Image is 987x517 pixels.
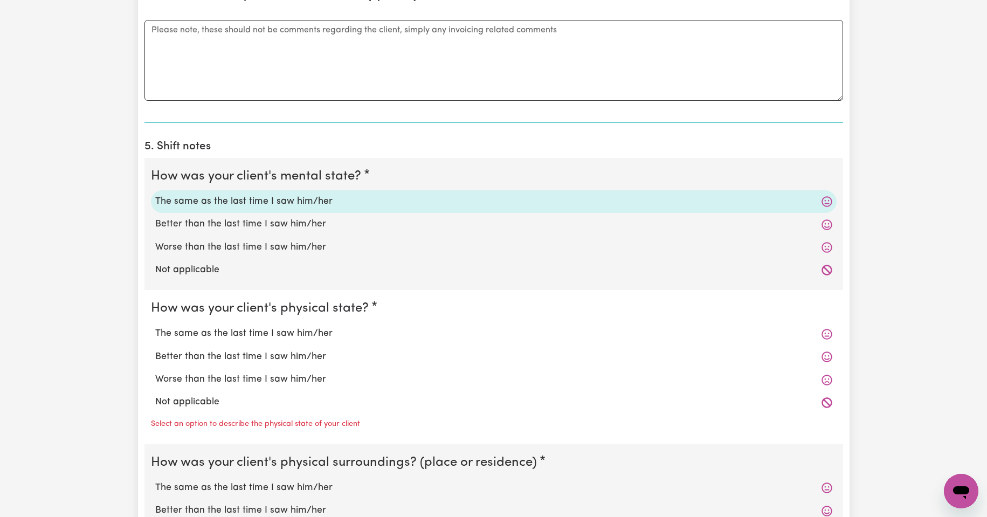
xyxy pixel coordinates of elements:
[944,474,978,508] iframe: Button to launch messaging window
[155,327,832,341] label: The same as the last time I saw him/her
[151,418,360,430] p: Select an option to describe the physical state of your client
[155,240,832,254] label: Worse than the last time I saw him/her
[151,167,365,186] legend: How was your client's mental state?
[151,299,373,318] legend: How was your client's physical state?
[155,195,832,209] label: The same as the last time I saw him/her
[155,373,832,387] label: Worse than the last time I saw him/her
[155,481,832,495] label: The same as the last time I saw him/her
[155,263,832,277] label: Not applicable
[155,217,832,231] label: Better than the last time I saw him/her
[151,453,541,472] legend: How was your client's physical surroundings? (place or residence)
[155,395,832,409] label: Not applicable
[155,350,832,364] label: Better than the last time I saw him/her
[144,140,843,154] h2: 5. Shift notes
